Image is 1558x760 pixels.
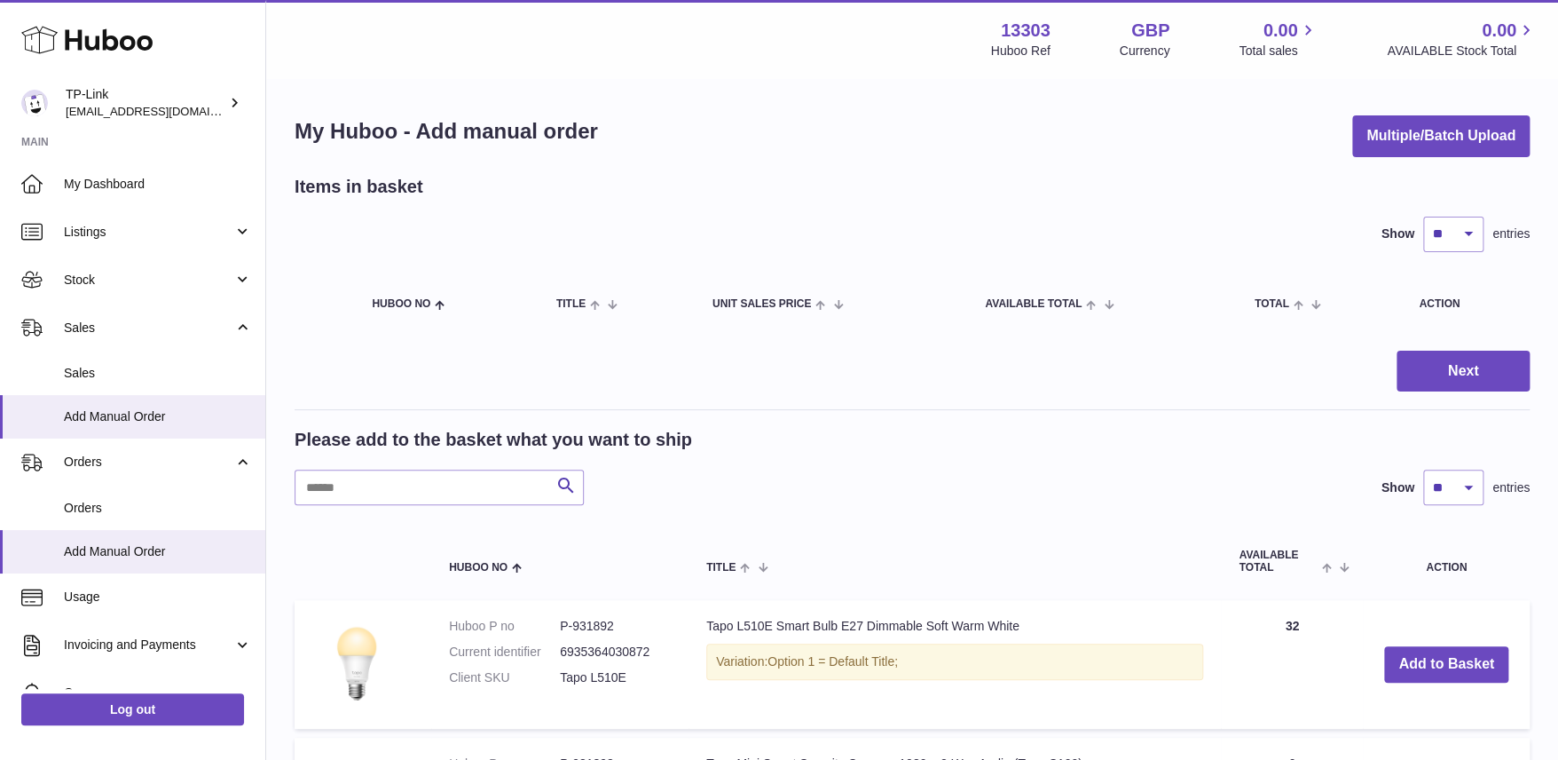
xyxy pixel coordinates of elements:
h2: Please add to the basket what you want to ship [295,428,692,452]
span: Orders [64,500,252,517]
a: 0.00 AVAILABLE Stock Total [1387,19,1537,59]
span: Huboo no [372,298,430,310]
span: Total sales [1239,43,1318,59]
span: Sales [64,365,252,382]
span: My Dashboard [64,176,252,193]
span: AVAILABLE Total [985,298,1082,310]
span: Sales [64,320,233,336]
img: Tapo L510E Smart Bulb E27 Dimmable Soft Warm White [312,618,401,707]
a: Log out [21,693,244,725]
span: AVAILABLE Total [1239,550,1318,573]
span: Unit Sales Price [712,298,811,310]
label: Show [1381,226,1414,242]
button: Add to Basket [1384,646,1508,683]
div: Variation: [706,644,1203,680]
span: Invoicing and Payments [64,637,233,653]
span: entries [1492,479,1530,496]
span: AVAILABLE Stock Total [1387,43,1537,59]
dd: 6935364030872 [560,644,671,661]
dd: P-931892 [560,618,671,635]
label: Show [1381,479,1414,496]
img: gaby.chen@tp-link.com [21,90,48,116]
span: Stock [64,272,233,289]
span: 0.00 [1263,19,1298,43]
dt: Huboo P no [449,618,560,635]
th: Action [1363,532,1530,590]
td: Tapo L510E Smart Bulb E27 Dimmable Soft Warm White [689,600,1221,729]
a: 0.00 Total sales [1239,19,1318,59]
span: [EMAIL_ADDRESS][DOMAIN_NAME] [66,104,261,118]
span: Cases [64,685,252,701]
dt: Current identifier [449,644,560,661]
span: Huboo no [449,562,508,574]
span: 0.00 [1482,19,1516,43]
button: Multiple/Batch Upload [1352,115,1530,157]
span: Add Manual Order [64,543,252,560]
span: Option 1 = Default Title; [767,654,898,669]
span: Title [556,298,586,310]
div: Action [1419,298,1512,310]
h2: Items in basket [295,175,423,199]
td: 32 [1221,600,1363,729]
span: Total [1255,298,1289,310]
span: Title [706,562,736,574]
span: Orders [64,454,233,471]
dt: Client SKU [449,669,560,686]
span: entries [1492,226,1530,242]
button: Next [1397,351,1530,392]
div: Huboo Ref [991,43,1050,59]
span: Usage [64,589,252,606]
strong: 13303 [1001,19,1050,43]
strong: GBP [1131,19,1169,43]
span: Listings [64,224,233,241]
dd: Tapo L510E [560,669,671,686]
div: Currency [1120,43,1170,59]
h1: My Huboo - Add manual order [295,117,598,146]
span: Add Manual Order [64,408,252,425]
div: TP-Link [66,86,225,120]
